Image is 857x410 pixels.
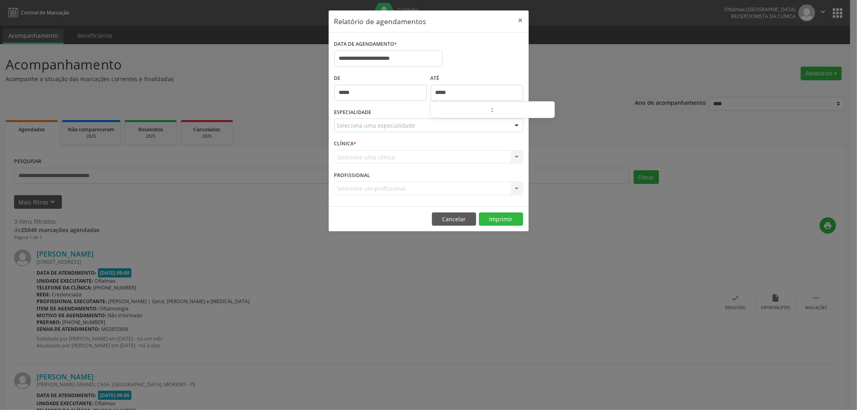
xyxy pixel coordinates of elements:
[491,102,494,118] span: :
[334,169,370,182] label: PROFISSIONAL
[334,16,426,27] h5: Relatório de agendamentos
[513,10,529,30] button: Close
[431,102,491,118] input: Hour
[334,106,372,119] label: ESPECIALIDADE
[432,212,476,226] button: Cancelar
[494,102,554,118] input: Minute
[334,138,357,150] label: CLÍNICA
[334,38,397,51] label: DATA DE AGENDAMENTO
[334,72,427,85] label: De
[431,72,523,85] label: ATÉ
[479,212,523,226] button: Imprimir
[337,121,415,130] span: Seleciona uma especialidade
